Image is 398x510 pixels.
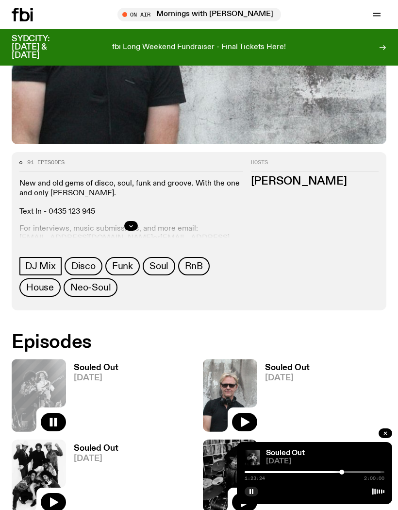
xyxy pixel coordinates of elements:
span: House [26,282,54,293]
h3: Souled Out [74,444,118,453]
a: Disco [65,257,102,275]
span: Funk [112,261,133,272]
a: Soul [143,257,175,275]
span: RnB [185,261,202,272]
a: DJ Mix [19,257,62,275]
h3: Souled Out [74,364,118,372]
span: Neo-Soul [70,282,111,293]
a: Souled Out[DATE] [66,364,118,431]
span: Disco [71,261,96,272]
p: fbi Long Weekend Fundraiser - Final Tickets Here! [112,43,286,52]
span: 1:23:24 [245,476,265,481]
a: Souled Out[DATE] [257,364,310,431]
p: New and old gems of disco, soul, funk and groove. With the one and only [PERSON_NAME]. Text In - ... [19,179,243,217]
a: RnB [178,257,209,275]
span: DJ Mix [25,261,56,272]
span: [DATE] [265,374,310,382]
span: [DATE] [266,458,384,465]
button: On AirMornings with [PERSON_NAME] [117,8,281,21]
img: Stephen looks directly at the camera, wearing a black tee, black sunglasses and headphones around... [203,359,257,431]
span: Soul [149,261,168,272]
span: 91 episodes [27,160,65,165]
span: [DATE] [74,374,118,382]
h3: SYDCITY: [DATE] & [DATE] [12,35,74,60]
a: Neo-Soul [64,278,117,297]
span: [DATE] [74,455,118,463]
a: Funk [105,257,140,275]
h3: [PERSON_NAME] [251,176,379,187]
a: House [19,278,61,297]
h2: Hosts [251,160,379,171]
h3: Souled Out [265,364,310,372]
a: Souled Out [266,449,305,457]
span: 2:00:00 [364,476,384,481]
h2: Episodes [12,334,386,351]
